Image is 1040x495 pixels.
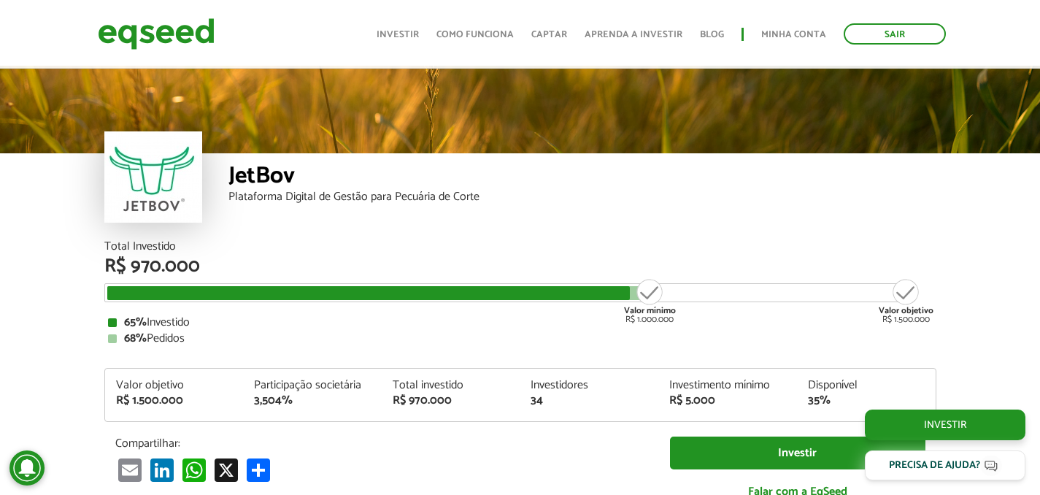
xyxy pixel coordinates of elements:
[865,410,1025,440] a: Investir
[531,395,647,407] div: 34
[124,329,147,348] strong: 68%
[124,312,147,332] strong: 65%
[808,395,925,407] div: 35%
[244,458,273,482] a: Compartilhar
[104,241,936,253] div: Total Investido
[212,458,241,482] a: X
[104,257,936,276] div: R$ 970.000
[116,395,233,407] div: R$ 1.500.000
[393,395,509,407] div: R$ 970.000
[108,317,933,329] div: Investido
[624,304,676,318] strong: Valor mínimo
[623,277,677,324] div: R$ 1.000.000
[669,380,786,391] div: Investimento mínimo
[377,30,419,39] a: Investir
[761,30,826,39] a: Minha conta
[700,30,724,39] a: Blog
[879,304,933,318] strong: Valor objetivo
[147,458,177,482] a: LinkedIn
[585,30,682,39] a: Aprenda a investir
[393,380,509,391] div: Total investido
[531,380,647,391] div: Investidores
[669,395,786,407] div: R$ 5.000
[531,30,567,39] a: Captar
[254,395,371,407] div: 3,504%
[108,333,933,345] div: Pedidos
[228,191,936,203] div: Plataforma Digital de Gestão para Pecuária de Corte
[670,437,925,469] a: Investir
[879,277,933,324] div: R$ 1.500.000
[436,30,514,39] a: Como funciona
[115,458,145,482] a: Email
[808,380,925,391] div: Disponível
[844,23,946,45] a: Sair
[98,15,215,53] img: EqSeed
[116,380,233,391] div: Valor objetivo
[115,437,648,450] p: Compartilhar:
[254,380,371,391] div: Participação societária
[180,458,209,482] a: WhatsApp
[228,164,936,191] div: JetBov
